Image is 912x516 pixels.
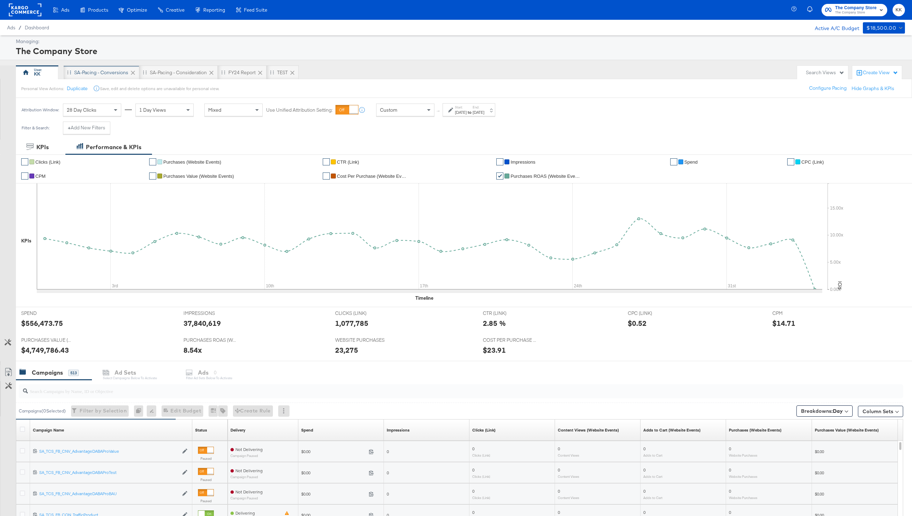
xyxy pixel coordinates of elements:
sub: Website Purchases [729,453,758,457]
span: $0.00 [301,470,366,475]
div: $14.71 [772,318,795,328]
label: Use Unified Attribution Setting: [266,107,333,113]
span: PURCHASES ROAS (WEBSITE EVENTS) [183,337,236,344]
span: Purchases Value (Website Events) [163,174,234,179]
span: $0.00 [815,491,824,497]
div: Personal View Actions: [21,86,64,92]
span: Optimize [127,7,147,13]
a: SA_TCS_FB_CNV_AdvantageDABAProTest [39,470,179,476]
div: Purchases (Website Events) [729,427,782,433]
sub: Campaign Paused [230,454,263,458]
sub: Adds to Cart [643,496,662,500]
span: 1 Day Views [139,107,166,113]
div: $556,473.75 [21,318,63,328]
div: Drag to reorder tab [67,70,71,74]
div: Spend [301,427,313,433]
input: Search Campaigns by Name, ID or Objective [28,381,820,395]
span: 0 [558,446,560,451]
div: Content Views (Website Events) [558,427,619,433]
span: 28 Day Clicks [67,107,97,113]
sub: Website Purchases [729,496,758,500]
div: KPIs [36,143,49,151]
sub: Content Views [558,453,579,457]
sub: Clicks (Link) [472,496,490,500]
div: SA-Pacing - Consideration [150,69,207,76]
span: CPC (LINK) [628,310,681,317]
span: Dashboard [25,25,49,30]
button: Configure Pacing [804,82,852,95]
span: Reporting [203,7,225,13]
label: Paused [198,477,214,482]
span: IMPRESSIONS [183,310,236,317]
sub: Adds to Cart [643,474,662,479]
button: Duplicate [67,85,88,92]
span: The Company Store [835,4,877,12]
div: SA-Pacing - Conversions [74,69,128,76]
span: CTR (LINK) [483,310,536,317]
a: ✔ [496,158,503,165]
div: The Company Store [16,45,903,57]
button: KK [893,4,905,16]
label: Start: [455,105,467,110]
div: 37,840,619 [183,318,221,328]
div: 513 [68,370,79,376]
strong: + [68,124,71,131]
div: Campaign Name [33,427,64,433]
div: 0 [134,405,147,417]
a: The total amount spent to date. [301,427,313,433]
span: Purchases ROAS (Website Events) [510,174,581,179]
a: The number of times an item was added to a shopping cart tracked by your Custom Audience pixel on... [643,427,701,433]
div: KK [34,71,40,77]
span: $0.00 [815,449,824,454]
span: COST PER PURCHASE (WEBSITE EVENTS) [483,337,536,344]
sub: Adds to Cart [643,453,662,457]
span: PURCHASES VALUE (WEBSITE EVENTS) [21,337,74,344]
a: The number of times your ad was served. On mobile apps an ad is counted as served the first time ... [387,427,410,433]
button: Breakdowns:Day [796,405,853,417]
div: Drag to reorder tab [221,70,225,74]
a: Reflects the ability of your Ad Campaign to achieve delivery based on ad states, schedule and bud... [230,427,245,433]
span: 0 [643,467,645,473]
button: Hide Graphs & KPIs [852,85,894,92]
div: KPIs [21,238,31,244]
span: WEBSITE PURCHASES [335,337,388,344]
span: Spend [684,159,698,165]
div: Filter & Search: [21,125,50,130]
b: Day [833,408,843,414]
span: $0.00 [301,491,366,497]
div: Performance & KPIs [86,143,141,151]
sub: Campaign Paused [230,475,263,479]
div: FY24 Report [228,69,256,76]
div: SA_TCS_FB_CNV_AdvantageDABAProTest [39,470,179,475]
span: CPM [772,310,825,317]
div: Drag to reorder tab [143,70,147,74]
sub: Campaign Paused [230,496,263,500]
div: Drag to reorder tab [270,70,274,74]
strong: to [467,110,473,115]
span: 0 [729,446,731,451]
a: ✔ [21,158,28,165]
span: $0.00 [815,470,824,475]
span: 0 [387,470,389,475]
div: Save, edit and delete options are unavailable for personal view. [100,86,219,92]
span: Custom [380,107,397,113]
sub: Content Views [558,474,579,479]
sub: Clicks (Link) [472,453,490,457]
span: 0 [729,488,731,494]
span: 0 [643,488,645,494]
button: Column Sets [858,406,903,417]
span: CPM [35,174,46,179]
div: Delivery [230,427,245,433]
div: Active A/C Budget [807,22,859,33]
div: Status [195,427,207,433]
sub: Website Purchases [729,474,758,479]
span: Not Delivering [235,468,263,473]
span: 0 [387,449,389,454]
div: Campaigns [32,369,63,377]
span: CTR (Link) [337,159,359,165]
div: TEST [277,69,288,76]
div: Campaigns ( 0 Selected) [19,408,66,414]
a: ✔ [21,172,28,180]
div: Impressions [387,427,410,433]
span: 0 [558,510,560,515]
